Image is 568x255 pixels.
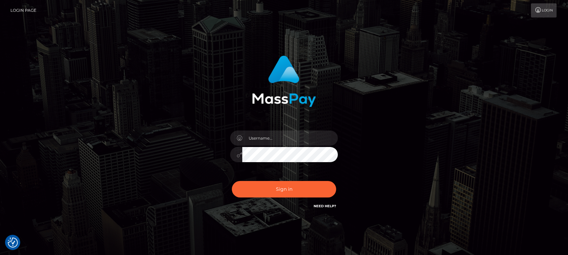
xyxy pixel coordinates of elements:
[314,204,336,208] a: Need Help?
[232,181,336,197] button: Sign in
[242,131,338,146] input: Username...
[8,238,18,248] button: Consent Preferences
[531,3,557,17] a: Login
[252,56,316,107] img: MassPay Login
[8,238,18,248] img: Revisit consent button
[10,3,36,17] a: Login Page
